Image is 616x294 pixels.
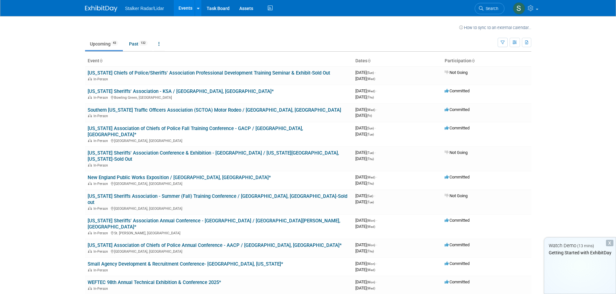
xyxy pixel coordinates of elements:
[355,156,374,161] span: [DATE]
[376,218,377,223] span: -
[93,139,110,143] span: In-Person
[445,242,470,247] span: Committed
[355,224,375,229] span: [DATE]
[483,6,498,11] span: Search
[513,2,525,15] img: Stuart Kissner
[355,193,375,198] span: [DATE]
[367,262,375,266] span: (Mon)
[445,261,470,266] span: Committed
[355,88,377,93] span: [DATE]
[459,25,531,30] a: How to sync to an external calendar...
[367,176,375,179] span: (Wed)
[374,193,375,198] span: -
[355,70,376,75] span: [DATE]
[88,77,92,80] img: In-Person Event
[577,244,594,248] span: (13 mins)
[355,113,372,118] span: [DATE]
[376,279,377,284] span: -
[445,150,468,155] span: Not Going
[85,5,117,12] img: ExhibitDay
[375,70,376,75] span: -
[111,41,118,46] span: 43
[88,207,92,210] img: In-Person Event
[367,225,375,228] span: (Wed)
[367,182,374,185] span: (Thu)
[355,76,375,81] span: [DATE]
[88,88,274,94] a: [US_STATE] Sheriffs' Association - KSA / [GEOGRAPHIC_DATA], [GEOGRAPHIC_DATA]*
[445,218,470,223] span: Committed
[367,287,375,290] span: (Wed)
[367,89,375,93] span: (Wed)
[367,58,371,63] a: Sort by Start Date
[367,151,374,155] span: (Tue)
[367,133,374,136] span: (Tue)
[355,175,377,179] span: [DATE]
[88,261,283,267] a: Small Agency Development & Recruitment Conference- [GEOGRAPHIC_DATA], [US_STATE]*
[445,88,470,93] span: Committed
[125,6,164,11] span: Stalker Radar/Lidar
[355,261,377,266] span: [DATE]
[375,126,376,130] span: -
[355,286,375,290] span: [DATE]
[471,58,475,63] a: Sort by Participation Type
[88,107,341,113] a: Southern [US_STATE] Traffic Officers Association (SCTOA) Motor Rodeo / [GEOGRAPHIC_DATA], [GEOGRA...
[88,193,347,205] a: [US_STATE] Sheriffs Association - Summer (Fall) Training Conference / [GEOGRAPHIC_DATA], [GEOGRAP...
[88,279,221,285] a: WEFTEC 98th Annual Technical Exhibition & Conference 2025*
[544,249,616,256] div: Getting Started with ExhibitDay
[367,96,374,99] span: (Thu)
[88,96,92,99] img: In-Person Event
[355,267,375,272] span: [DATE]
[367,249,374,253] span: (Thu)
[445,279,470,284] span: Committed
[355,218,377,223] span: [DATE]
[445,193,468,198] span: Not Going
[355,279,377,284] span: [DATE]
[376,88,377,93] span: -
[93,231,110,235] span: In-Person
[93,163,110,167] span: In-Person
[544,242,616,249] div: Watch Demo
[367,280,375,284] span: (Mon)
[88,175,271,180] a: New England Public Works Exposition / [GEOGRAPHIC_DATA], [GEOGRAPHIC_DATA]*
[367,219,375,222] span: (Mon)
[445,107,470,112] span: Committed
[88,206,350,211] div: [GEOGRAPHIC_DATA], [GEOGRAPHIC_DATA]
[88,150,339,162] a: [US_STATE] Sheriffs' Association Conference & Exhibition - [GEOGRAPHIC_DATA] / [US_STATE][GEOGRAP...
[88,182,92,185] img: In-Person Event
[376,107,377,112] span: -
[442,56,531,66] th: Participation
[88,268,92,271] img: In-Person Event
[376,175,377,179] span: -
[375,150,376,155] span: -
[355,126,376,130] span: [DATE]
[93,287,110,291] span: In-Person
[88,114,92,117] img: In-Person Event
[88,95,350,100] div: Bowling Green, [GEOGRAPHIC_DATA]
[88,287,92,290] img: In-Person Event
[367,194,373,198] span: (Sat)
[475,3,504,14] a: Search
[367,268,375,272] span: (Wed)
[99,58,103,63] a: Sort by Event Name
[93,182,110,186] span: In-Person
[355,95,374,99] span: [DATE]
[85,38,123,50] a: Upcoming43
[93,268,110,272] span: In-Person
[85,56,353,66] th: Event
[353,56,442,66] th: Dates
[124,38,152,50] a: Past132
[376,242,377,247] span: -
[367,114,372,117] span: (Fri)
[93,96,110,100] span: In-Person
[88,248,350,254] div: [GEOGRAPHIC_DATA], [GEOGRAPHIC_DATA]
[355,248,374,253] span: [DATE]
[355,199,374,204] span: [DATE]
[88,139,92,142] img: In-Person Event
[88,249,92,253] img: In-Person Event
[88,242,342,248] a: [US_STATE] Association of Chiefs of Police Annual Conference - AACP / [GEOGRAPHIC_DATA], [GEOGRAP...
[88,218,340,230] a: [US_STATE] Sheriffs' Association Annual Conference - [GEOGRAPHIC_DATA] / [GEOGRAPHIC_DATA][PERSON...
[355,132,374,137] span: [DATE]
[93,114,110,118] span: In-Person
[367,243,375,247] span: (Mon)
[367,108,375,112] span: (Wed)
